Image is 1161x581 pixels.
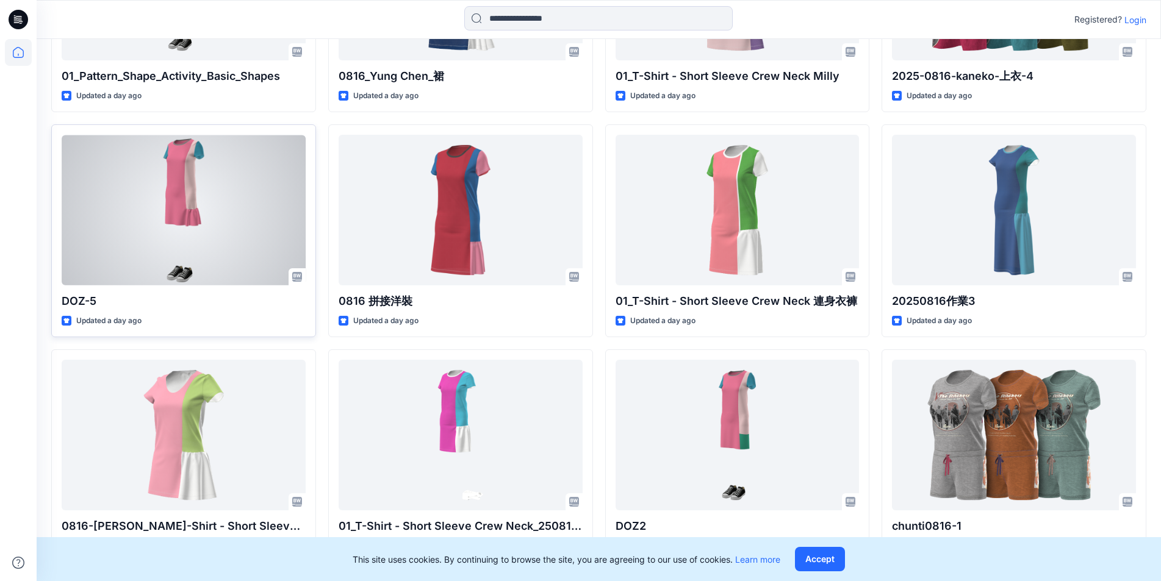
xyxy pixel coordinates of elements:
p: 0816 拼接洋裝 [339,293,583,310]
p: Updated a day ago [907,90,972,102]
p: This site uses cookies. By continuing to browse the site, you are agreeing to our use of cookies. [353,553,780,566]
a: 01_T-Shirt - Short Sleeve Crew Neck 連身衣褲 [616,135,860,285]
p: DOZ2 [616,518,860,535]
p: Updated a day ago [630,315,696,327]
p: Updated a day ago [76,90,142,102]
a: DOZ-5 [62,135,306,285]
p: Updated a day ago [907,315,972,327]
p: Registered? [1074,12,1122,27]
button: Accept [795,547,845,571]
a: DOZ2 [616,360,860,510]
p: Updated a day ago [76,315,142,327]
p: 01_Pattern_Shape_Activity_Basic_Shapes [62,68,306,85]
p: 01_T-Shirt - Short Sleeve Crew Neck 連身衣褲 [616,293,860,310]
a: Learn more [735,554,780,565]
a: chunti0816-1 [892,360,1136,510]
p: 2025-0816-kaneko-上衣-4 [892,68,1136,85]
a: 20250816作業3 [892,135,1136,285]
p: 01_T-Shirt - Short Sleeve Crew Neck_250816_[PERSON_NAME] [339,518,583,535]
p: DOZ-5 [62,293,306,310]
a: 0816-駱昱瑋T-Shirt - Short Sleeve Crew Neck [62,360,306,510]
p: Login [1124,13,1146,26]
p: 0816_Yung Chen_裙 [339,68,583,85]
a: 0816 拼接洋裝 [339,135,583,285]
p: Updated a day ago [630,90,696,102]
p: 01_T-Shirt - Short Sleeve Crew Neck Milly [616,68,860,85]
p: Updated a day ago [353,90,419,102]
p: 0816-[PERSON_NAME]-Shirt - Short Sleeve Crew Neck [62,518,306,535]
p: 20250816作業3 [892,293,1136,310]
a: 01_T-Shirt - Short Sleeve Crew Neck_250816_許雯雅 [339,360,583,510]
p: Updated a day ago [353,315,419,327]
p: chunti0816-1 [892,518,1136,535]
